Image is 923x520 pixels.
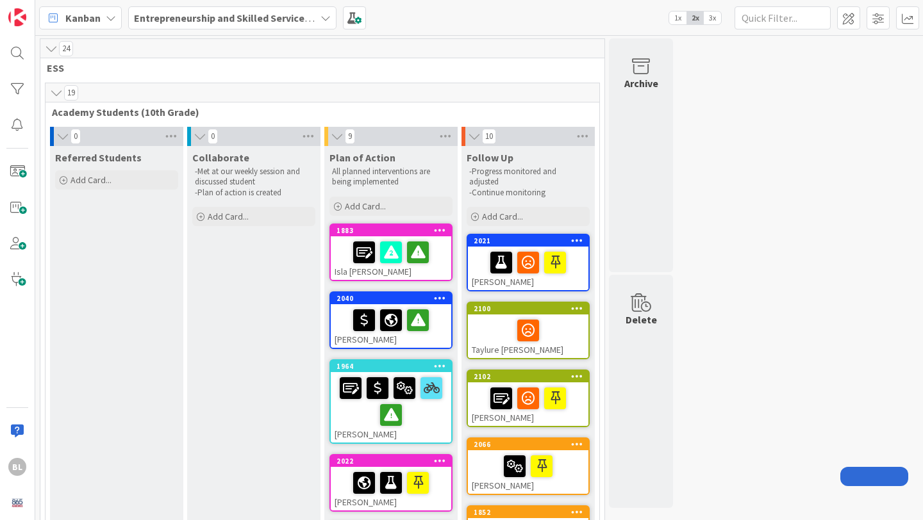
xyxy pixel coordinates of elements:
span: 2x [686,12,704,24]
div: 2022 [337,457,451,466]
div: BL [8,458,26,476]
div: 2102 [474,372,588,381]
input: Quick Filter... [735,6,831,29]
div: 2021[PERSON_NAME] [468,235,588,290]
div: 2100 [474,304,588,313]
p: All planned interventions are being implemented [332,167,450,188]
span: Referred Students [55,151,142,164]
div: 2022[PERSON_NAME] [331,455,451,510]
div: 1964[PERSON_NAME] [331,361,451,443]
div: Taylure [PERSON_NAME] [468,314,588,358]
div: 1852 [474,508,588,517]
span: 9 [345,129,355,144]
span: 1x [669,12,686,24]
span: Add Card... [482,211,523,222]
img: avatar [8,494,26,512]
div: [PERSON_NAME] [468,382,588,426]
span: Kanban [65,10,101,26]
span: 0 [71,129,81,144]
span: Collaborate [192,151,249,164]
div: [PERSON_NAME] [468,247,588,290]
div: [PERSON_NAME] [331,304,451,348]
span: 0 [208,129,218,144]
div: 2102 [468,371,588,382]
span: 3x [704,12,721,24]
div: 1883 [337,226,451,235]
span: Add Card... [208,211,249,222]
div: [PERSON_NAME] [468,450,588,494]
span: 10 [482,129,496,144]
div: 2100Taylure [PERSON_NAME] [468,303,588,358]
div: 2021 [468,235,588,247]
div: 2066 [474,440,588,449]
div: 2066[PERSON_NAME] [468,439,588,494]
div: Isla [PERSON_NAME] [331,236,451,280]
div: [PERSON_NAME] [331,372,451,443]
div: 2066 [468,439,588,450]
span: Academy Students (10th Grade) [52,106,583,118]
img: Visit kanbanzone.com [8,8,26,26]
div: 1852 [468,507,588,518]
div: 2100 [468,303,588,314]
span: Add Card... [345,200,386,212]
p: -Plan of action is created [195,188,313,198]
b: Entrepreneurship and Skilled Services Interventions - [DATE]-[DATE] [134,12,447,24]
div: 1883 [331,225,451,236]
div: 1883Isla [PERSON_NAME] [331,225,451,280]
div: 1964 [331,361,451,372]
div: 2102[PERSON_NAME] [468,371,588,426]
p: -Continue monitoring [469,188,587,198]
p: -Met at our weekly session and discussed student [195,167,313,188]
div: Delete [626,312,657,327]
span: Plan of Action [329,151,395,164]
div: 2021 [474,236,588,245]
span: ESS [47,61,588,74]
p: -Progress monitored and adjusted [469,167,587,188]
span: 19 [64,85,78,101]
div: [PERSON_NAME] [331,467,451,510]
div: 1964 [337,362,451,371]
div: 2040 [337,294,451,303]
span: Follow Up [467,151,513,164]
div: 2040 [331,293,451,304]
div: 2040[PERSON_NAME] [331,293,451,348]
div: 2022 [331,455,451,467]
div: Archive [624,76,658,91]
span: Add Card... [71,174,112,186]
span: 24 [59,41,73,56]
